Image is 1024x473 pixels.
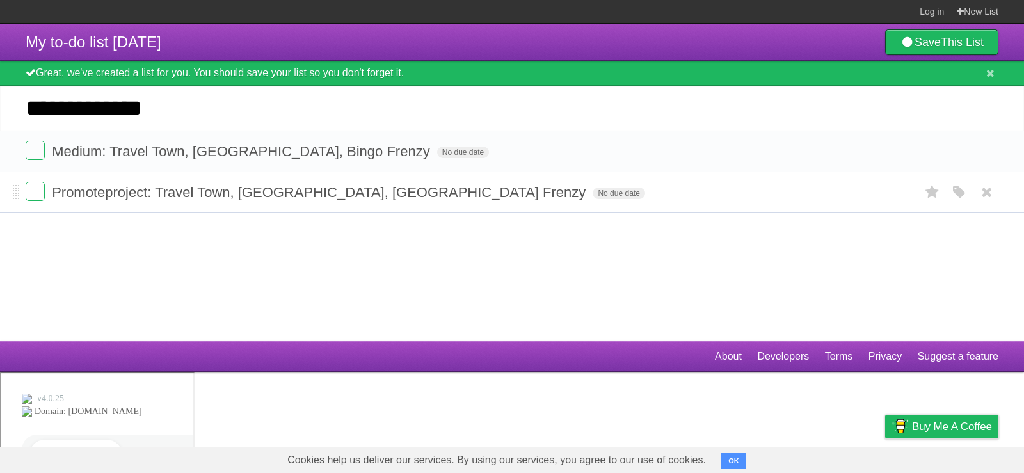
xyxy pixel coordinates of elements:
b: This List [941,36,984,49]
a: Privacy [868,344,902,369]
img: Buy me a coffee [892,415,909,437]
label: Star task [920,182,945,203]
a: About [715,344,742,369]
div: Domain: [DOMAIN_NAME] [33,33,141,44]
span: My to-do list [DATE] [26,33,161,51]
img: tab_domain_overview_orange.svg [35,77,45,87]
label: Done [26,141,45,160]
label: Done [26,182,45,201]
div: Domain Overview [49,78,115,86]
a: Suggest a feature [918,344,998,369]
span: Promoteproject: Travel Town, [GEOGRAPHIC_DATA], [GEOGRAPHIC_DATA] Frenzy [52,184,589,200]
img: website_grey.svg [20,33,31,44]
button: OK [721,453,746,469]
a: Buy me a coffee [885,415,998,438]
div: v 4.0.25 [36,20,63,31]
img: logo_orange.svg [20,20,31,31]
a: SaveThis List [885,29,998,55]
img: tab_keywords_by_traffic_grey.svg [127,77,138,87]
a: Developers [757,344,809,369]
span: Cookies help us deliver our services. By using our services, you agree to our use of cookies. [275,447,719,473]
span: Medium: Travel Town, [GEOGRAPHIC_DATA], Bingo Frenzy [52,143,433,159]
div: Keywords by Traffic [141,78,216,86]
span: No due date [593,188,644,199]
a: Terms [825,344,853,369]
span: No due date [437,147,489,158]
span: Buy me a coffee [912,415,992,438]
